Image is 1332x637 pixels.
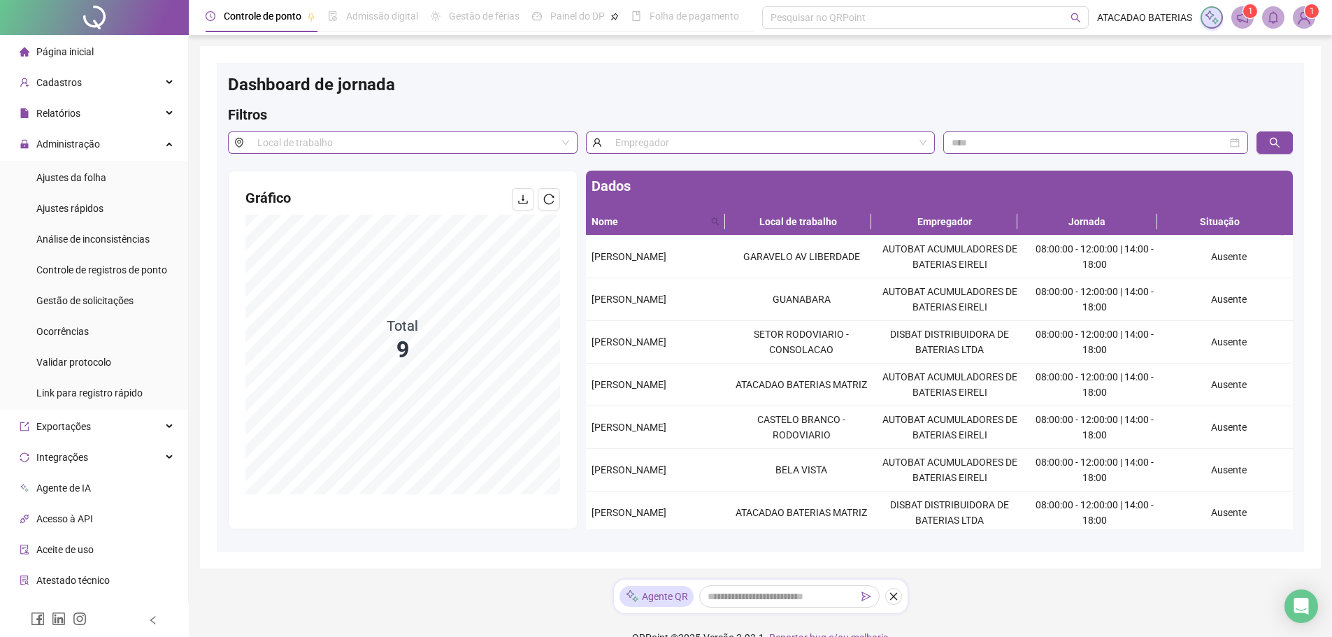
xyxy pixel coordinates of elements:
[20,514,29,524] span: api
[1166,406,1293,449] td: Ausente
[20,108,29,118] span: file
[1294,7,1315,28] img: 76675
[1243,4,1257,18] sup: 1
[631,11,641,21] span: book
[727,449,875,492] td: BELA VISTA
[543,194,554,205] span: reload
[875,406,1024,449] td: AUTOBAT ACUMULADORES DE BATERIAS EIRELI
[586,131,608,154] span: user
[1248,6,1253,16] span: 1
[1284,589,1318,623] div: Open Intercom Messenger
[875,449,1024,492] td: AUTOBAT ACUMULADORES DE BATERIAS EIRELI
[592,251,666,262] span: [PERSON_NAME]
[592,379,666,390] span: [PERSON_NAME]
[148,615,158,625] span: left
[592,294,666,305] span: [PERSON_NAME]
[861,592,871,601] span: send
[727,278,875,321] td: GUANABARA
[36,46,94,57] span: Página inicial
[592,336,666,348] span: [PERSON_NAME]
[875,321,1024,364] td: DISBAT DISTRIBUIDORA DE BATERIAS LTDA
[1310,6,1315,16] span: 1
[1024,449,1166,492] td: 08:00:00 - 12:00:00 | 14:00 - 18:00
[346,10,418,22] span: Admissão digital
[52,612,66,626] span: linkedin
[875,236,1024,278] td: AUTOBAT ACUMULADORES DE BATERIAS EIRELI
[1166,492,1293,534] td: Ausente
[1024,406,1166,449] td: 08:00:00 - 12:00:00 | 14:00 - 18:00
[592,178,631,194] span: Dados
[20,47,29,57] span: home
[224,10,301,22] span: Controle de ponto
[36,108,80,119] span: Relatórios
[36,421,91,432] span: Exportações
[1097,10,1192,25] span: ATACADAO BATERIAS
[625,589,639,603] img: sparkle-icon.fc2bf0ac1784a2077858766a79e2daf3.svg
[228,131,250,154] span: environment
[727,321,875,364] td: SETOR RODOVIARIO - CONSOLACAO
[1070,13,1081,23] span: search
[20,452,29,462] span: sync
[1166,449,1293,492] td: Ausente
[708,211,722,232] span: search
[73,612,87,626] span: instagram
[727,236,875,278] td: GARAVELO AV LIBERDADE
[36,203,103,214] span: Ajustes rápidos
[1024,364,1166,406] td: 08:00:00 - 12:00:00 | 14:00 - 18:00
[449,10,520,22] span: Gestão de férias
[1236,11,1249,24] span: notification
[36,482,91,494] span: Agente de IA
[1166,236,1293,278] td: Ausente
[592,464,666,475] span: [PERSON_NAME]
[36,513,93,524] span: Acesso à API
[1269,137,1280,148] span: search
[36,452,88,463] span: Integrações
[1017,208,1156,236] th: Jornada
[532,11,542,21] span: dashboard
[307,13,315,21] span: pushpin
[592,507,666,518] span: [PERSON_NAME]
[1024,492,1166,534] td: 08:00:00 - 12:00:00 | 14:00 - 18:00
[1204,10,1219,25] img: sparkle-icon.fc2bf0ac1784a2077858766a79e2daf3.svg
[20,575,29,585] span: solution
[36,138,100,150] span: Administração
[727,492,875,534] td: ATACADAO BATERIAS MATRIZ
[36,77,82,88] span: Cadastros
[31,612,45,626] span: facebook
[711,217,719,226] span: search
[1024,278,1166,321] td: 08:00:00 - 12:00:00 | 14:00 - 18:00
[1166,364,1293,406] td: Ausente
[36,575,110,586] span: Atestado técnico
[20,422,29,431] span: export
[1267,11,1280,24] span: bell
[727,406,875,449] td: CASTELO BRANCO - RODOVIARIO
[1166,278,1293,321] td: Ausente
[610,13,619,21] span: pushpin
[650,10,739,22] span: Folha de pagamento
[875,492,1024,534] td: DISBAT DISTRIBUIDORA DE BATERIAS LTDA
[875,364,1024,406] td: AUTOBAT ACUMULADORES DE BATERIAS EIRELI
[20,139,29,149] span: lock
[620,586,694,607] div: Agente QR
[36,234,150,245] span: Análise de inconsistências
[1024,236,1166,278] td: 08:00:00 - 12:00:00 | 14:00 - 18:00
[1157,208,1282,236] th: Situação
[725,208,871,236] th: Local de trabalho
[517,194,529,205] span: download
[36,326,89,337] span: Ocorrências
[1024,321,1166,364] td: 08:00:00 - 12:00:00 | 14:00 - 18:00
[36,357,111,368] span: Validar protocolo
[727,364,875,406] td: ATACADAO BATERIAS MATRIZ
[592,214,706,229] span: Nome
[431,11,441,21] span: sun
[20,545,29,554] span: audit
[1166,321,1293,364] td: Ausente
[228,106,267,123] span: Filtros
[550,10,605,22] span: Painel do DP
[328,11,338,21] span: file-done
[36,264,167,275] span: Controle de registros de ponto
[36,387,143,399] span: Link para registro rápido
[206,11,215,21] span: clock-circle
[36,295,134,306] span: Gestão de solicitações
[228,75,395,94] span: Dashboard de jornada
